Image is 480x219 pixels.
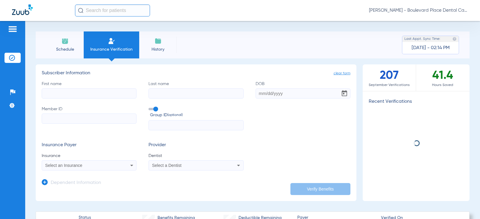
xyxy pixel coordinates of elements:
span: [PERSON_NAME] - Boulevard Place Dental Care [369,7,468,13]
h3: Provider [148,142,243,148]
h3: Recent Verifications [363,99,469,105]
span: Schedule [51,46,79,52]
h3: Dependent Information [51,180,101,186]
input: Search for patients [75,4,150,16]
h3: Insurance Payer [42,142,136,148]
span: Last Appt. Sync Time: [404,36,440,42]
span: History [144,46,172,52]
img: Schedule [61,37,69,45]
img: Manual Insurance Verification [108,37,115,45]
label: Last name [148,81,243,99]
span: [DATE] - 02:14 PM [412,45,450,51]
input: DOBOpen calendar [256,88,350,99]
input: Member ID [42,114,136,124]
input: Last name [148,88,243,99]
span: Select a Dentist [152,163,181,168]
label: First name [42,81,136,99]
img: Zuub Logo [12,4,33,15]
button: Open calendar [338,87,350,99]
img: last sync help info [452,37,457,41]
input: First name [42,88,136,99]
div: 207 [363,64,416,91]
img: hamburger-icon [8,25,17,33]
img: History [154,37,162,45]
span: September Verifications [363,82,416,88]
img: Search Icon [78,8,83,13]
div: 41.4 [416,64,469,91]
span: Select an Insurance [45,163,82,168]
button: Verify Benefits [290,183,350,195]
span: Hours Saved [416,82,469,88]
span: Dentist [148,153,243,159]
span: clear form [334,70,350,76]
span: Insurance [42,153,136,159]
small: (optional) [167,112,183,118]
span: Group ID [150,112,243,118]
label: Member ID [42,106,136,131]
label: DOB [256,81,350,99]
span: Insurance Verification [88,46,135,52]
h3: Subscriber Information [42,70,350,76]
